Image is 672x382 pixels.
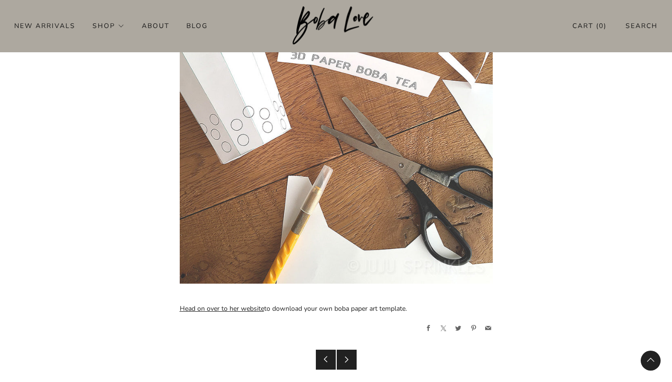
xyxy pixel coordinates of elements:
[186,18,208,33] a: Blog
[293,6,379,45] img: Boba Love
[293,6,379,46] a: Boba Love
[599,21,604,30] items-count: 0
[92,18,125,33] a: Shop
[572,18,607,34] a: Cart
[14,18,75,33] a: New Arrivals
[142,18,169,33] a: About
[641,351,661,371] back-to-top-button: Back to top
[180,304,264,313] a: Head on over to her website
[626,18,658,34] a: Search
[180,302,493,316] p: to download your own boba paper art template.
